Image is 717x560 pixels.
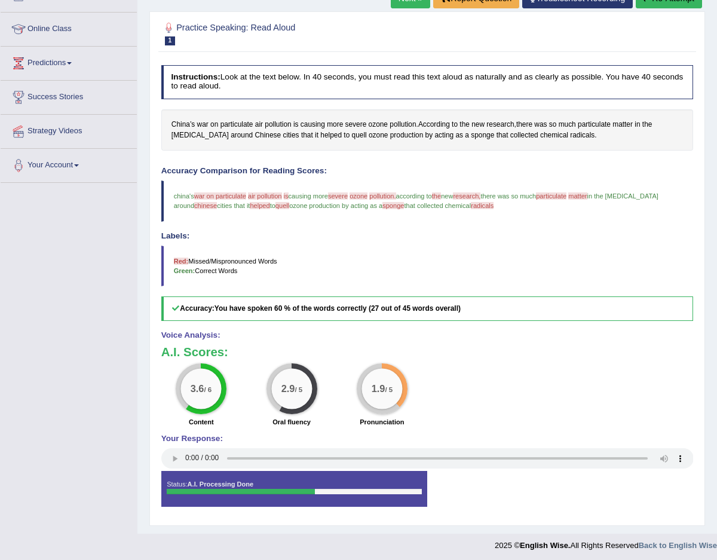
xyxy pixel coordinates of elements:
span: Click to see word definition [255,120,263,130]
small: / 6 [204,386,212,394]
span: the [432,192,441,200]
h2: Practice Speaking: Read Aloud [161,20,491,45]
span: Click to see word definition [283,130,299,141]
label: Oral fluency [272,417,311,427]
span: Click to see word definition [465,130,469,141]
big: 2.9 [281,384,295,394]
span: Click to see word definition [452,120,458,130]
a: Your Account [1,149,137,179]
span: helped [250,202,269,209]
span: 1 [165,36,176,45]
span: Click to see word definition [171,120,195,130]
span: Click to see word definition [559,120,576,130]
span: pollution. [369,192,396,200]
span: Click to see word definition [345,120,367,130]
div: . , . [161,109,694,151]
span: Click to see word definition [549,120,557,130]
span: Click to see word definition [455,130,463,141]
span: ozone production by acting as a [289,202,382,209]
span: Click to see word definition [534,120,547,130]
span: Click to see word definition [301,120,325,130]
label: Pronunciation [360,417,404,427]
b: Green: [174,267,195,274]
strong: English Wise. [520,541,570,550]
span: Click to see word definition [516,120,532,130]
span: Click to see word definition [635,120,640,130]
span: Click to see word definition [434,130,454,141]
span: Click to see word definition [265,120,291,130]
blockquote: Missed/Mispronounced Words Correct Words [161,246,694,286]
span: research, [453,192,480,200]
span: Click to see word definition [642,120,652,130]
span: Click to see word definition [301,130,313,141]
span: Click to see word definition [315,130,318,141]
a: Predictions [1,47,137,76]
a: Strategy Videos [1,115,137,145]
h4: Labels: [161,232,694,241]
span: that collected chemical [404,202,471,209]
h4: Voice Analysis: [161,331,694,340]
span: Click to see word definition [293,120,299,130]
span: Click to see word definition [570,130,595,141]
small: / 5 [385,386,393,394]
span: Click to see word definition [231,130,253,141]
a: Back to English Wise [639,541,717,550]
span: chinese [194,202,217,209]
h5: Accuracy: [161,296,694,321]
big: 3.6 [191,384,204,394]
span: matter [568,192,587,200]
span: Click to see word definition [418,120,450,130]
span: Click to see word definition [471,120,485,130]
span: Click to see word definition [320,130,342,141]
span: Click to see word definition [220,120,253,130]
span: severe [328,192,348,200]
span: according to [396,192,432,200]
h4: Your Response: [161,434,694,443]
span: Click to see word definition [390,120,416,130]
span: particulate [536,192,566,200]
span: Click to see word definition [210,120,218,130]
span: Click to see word definition [369,130,388,141]
h4: Accuracy Comparison for Reading Scores: [161,167,694,176]
span: to [270,202,275,209]
span: Click to see word definition [510,130,538,141]
span: is [284,192,289,200]
span: Click to see word definition [578,120,611,130]
span: Click to see word definition [390,130,424,141]
span: war on particulate [194,192,246,200]
div: Status: [161,471,427,507]
span: Click to see word definition [540,130,568,141]
span: air pollution [248,192,282,200]
span: cities that it [217,202,250,209]
small: / 5 [295,386,302,394]
b: Instructions: [171,72,220,81]
span: china's [174,192,194,200]
span: Click to see word definition [352,130,367,141]
span: radicals [471,202,494,209]
span: Click to see word definition [171,130,229,141]
span: sponge [382,202,404,209]
span: Click to see word definition [497,130,508,141]
span: new [441,192,453,200]
b: Red: [174,258,189,265]
h4: Look at the text below. In 40 seconds, you must read this text aloud as naturally and as clearly ... [161,65,694,99]
span: Click to see word definition [459,120,470,130]
span: Click to see word definition [344,130,350,141]
span: Click to see word definition [486,120,514,130]
span: there was so much [480,192,536,200]
a: Success Stories [1,81,137,111]
span: Click to see word definition [471,130,494,141]
span: causing more [289,192,328,200]
span: Click to see word definition [369,120,388,130]
div: 2025 © All Rights Reserved [495,534,717,551]
span: Click to see word definition [327,120,343,130]
span: ozone [350,192,367,200]
big: 1.9 [372,384,385,394]
b: A.I. Scores: [161,345,228,359]
a: Online Class [1,13,137,42]
label: Content [189,417,214,427]
span: Click to see word definition [612,120,633,130]
strong: A.I. Processing Done [188,481,254,488]
span: Click to see word definition [255,130,281,141]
